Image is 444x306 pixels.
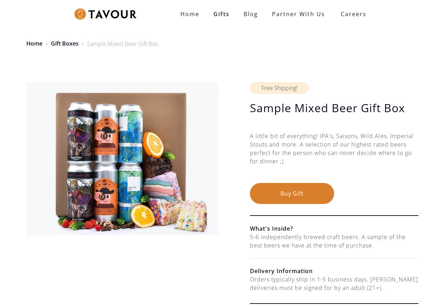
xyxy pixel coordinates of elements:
a: Careers [332,4,372,24]
a: Blog [237,7,265,21]
div: Orders typically ship in 1-5 business days. [PERSON_NAME] deliveries must be signed for by an adu... [250,275,418,292]
a: Gift Boxes [51,40,79,47]
a: partner with us [265,7,332,21]
h1: Sample Mixed Beer Gift Box [250,101,418,115]
a: Gifts [206,7,237,21]
strong: Home [180,10,199,18]
div: Sample Mixed Beer Gift Box [87,40,158,48]
button: Buy Gift [250,183,334,204]
div: 5-6 independently brewed craft beers. A sample of the best beers we have at the time of purchase. [250,233,418,250]
a: Home [173,7,206,21]
strong: Careers [341,7,366,21]
a: Home [26,40,42,47]
h6: Delivery Information [250,267,418,275]
div: A little bit of everything! IPA's, Saisons, Wild Ales, Imperial Stouts and more. A selection of o... [250,132,418,183]
h6: What's Inside? [250,224,418,233]
div: Free Shipping! [250,82,309,94]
